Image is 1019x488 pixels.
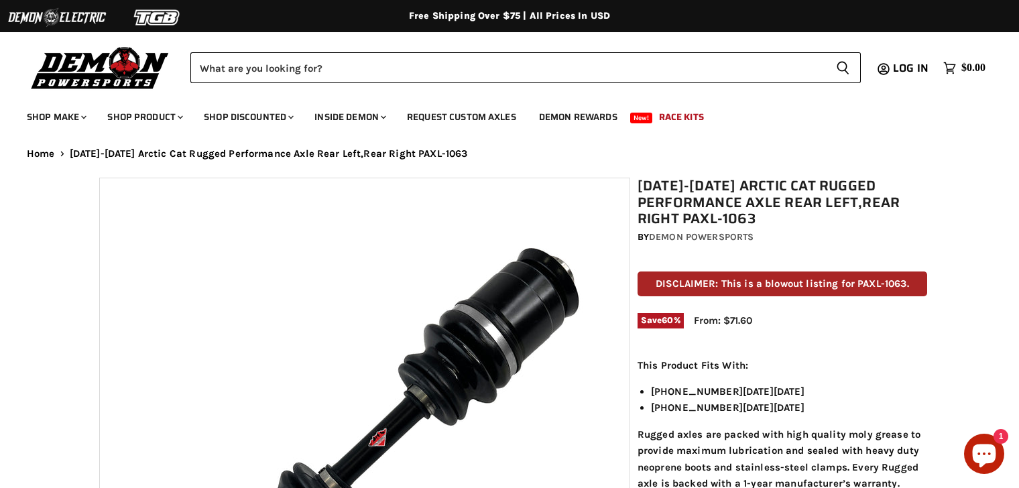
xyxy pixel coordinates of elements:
[27,44,174,91] img: Demon Powersports
[70,148,468,160] span: [DATE]-[DATE] Arctic Cat Rugged Performance Axle Rear Left,Rear Right PAXL-1063
[887,62,937,74] a: Log in
[961,62,985,74] span: $0.00
[638,230,927,245] div: by
[662,315,673,325] span: 60
[649,103,714,131] a: Race Kits
[651,383,927,400] li: [PHONE_NUMBER][DATE][DATE]
[937,58,992,78] a: $0.00
[17,98,982,131] ul: Main menu
[529,103,627,131] a: Demon Rewards
[638,313,684,328] span: Save %
[7,5,107,30] img: Demon Electric Logo 2
[649,231,754,243] a: Demon Powersports
[190,52,861,83] form: Product
[960,434,1008,477] inbox-online-store-chat: Shopify online store chat
[893,60,928,76] span: Log in
[694,314,752,326] span: From: $71.60
[825,52,861,83] button: Search
[27,148,55,160] a: Home
[107,5,208,30] img: TGB Logo 2
[651,400,927,416] li: [PHONE_NUMBER][DATE][DATE]
[97,103,191,131] a: Shop Product
[638,271,927,296] p: DISCLAIMER: This is a blowout listing for PAXL-1063.
[17,103,95,131] a: Shop Make
[638,178,927,227] h1: [DATE]-[DATE] Arctic Cat Rugged Performance Axle Rear Left,Rear Right PAXL-1063
[397,103,526,131] a: Request Custom Axles
[190,52,825,83] input: Search
[194,103,302,131] a: Shop Discounted
[630,113,653,123] span: New!
[638,357,927,373] p: This Product Fits With:
[304,103,394,131] a: Inside Demon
